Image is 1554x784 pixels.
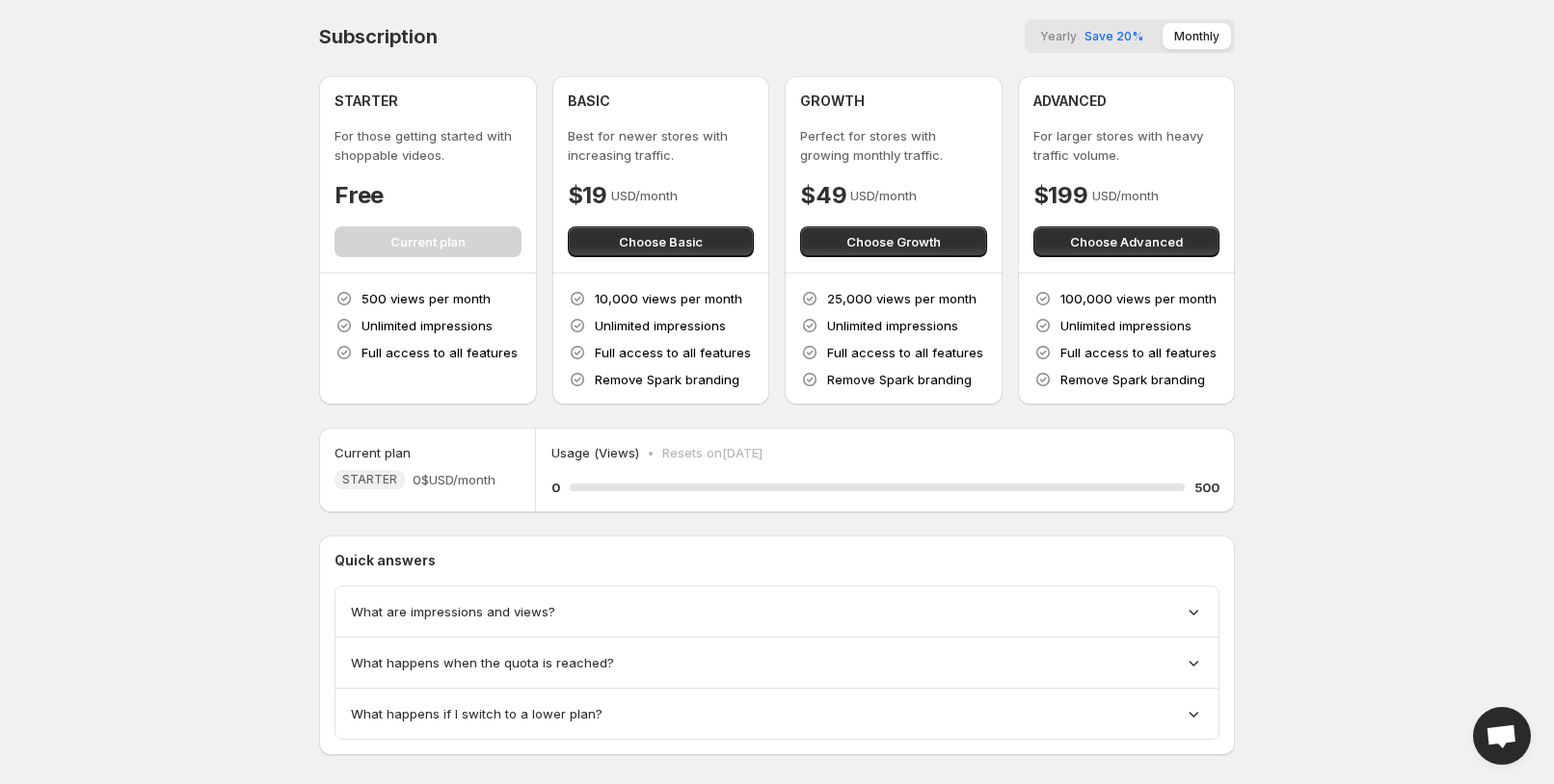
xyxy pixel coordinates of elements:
h5: 0 [551,478,560,497]
span: Yearly [1040,29,1077,43]
button: YearlySave 20% [1029,23,1155,49]
p: 10,000 views per month [595,289,742,308]
p: USD/month [611,186,678,205]
p: Quick answers [335,551,1219,570]
span: Choose Growth [846,232,941,251]
button: Choose Basic [568,226,755,257]
button: Choose Advanced [1033,226,1220,257]
p: Unlimited impressions [362,316,493,335]
p: USD/month [850,186,917,205]
p: Remove Spark branding [1060,370,1205,389]
span: STARTER [342,472,397,487]
span: 0$ USD/month [413,470,496,489]
span: Choose Advanced [1070,232,1183,251]
p: • [647,443,655,462]
span: Save 20% [1085,29,1143,43]
p: Remove Spark branding [595,370,739,389]
h4: $19 [568,180,607,211]
span: Choose Basic [619,232,703,251]
button: Monthly [1163,23,1231,49]
button: Choose Growth [800,226,987,257]
span: What are impressions and views? [351,602,555,621]
p: Full access to all features [362,343,518,362]
h4: Free [335,180,384,211]
p: Full access to all features [827,343,983,362]
span: What happens if I switch to a lower plan? [351,704,603,723]
p: Full access to all features [1060,343,1217,362]
p: 500 views per month [362,289,491,308]
p: 100,000 views per month [1060,289,1217,308]
span: What happens when the quota is reached? [351,653,614,672]
p: Remove Spark branding [827,370,972,389]
h4: STARTER [335,91,398,111]
p: Resets on [DATE] [662,443,763,462]
p: Best for newer stores with increasing traffic. [568,126,755,165]
p: Full access to all features [595,343,751,362]
p: Perfect for stores with growing monthly traffic. [800,126,987,165]
p: For larger stores with heavy traffic volume. [1033,126,1220,165]
h4: BASIC [568,91,610,111]
h5: 500 [1194,478,1219,497]
p: Usage (Views) [551,443,639,462]
p: Unlimited impressions [595,316,726,335]
h4: ADVANCED [1033,91,1107,111]
p: Unlimited impressions [827,316,958,335]
p: For those getting started with shoppable videos. [335,126,522,165]
h4: $199 [1033,180,1088,211]
h5: Current plan [335,443,411,462]
h4: Subscription [319,25,438,48]
h4: GROWTH [800,91,865,111]
a: Open chat [1473,707,1531,765]
p: Unlimited impressions [1060,316,1192,335]
h4: $49 [800,180,846,211]
p: USD/month [1092,186,1159,205]
p: 25,000 views per month [827,289,977,308]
